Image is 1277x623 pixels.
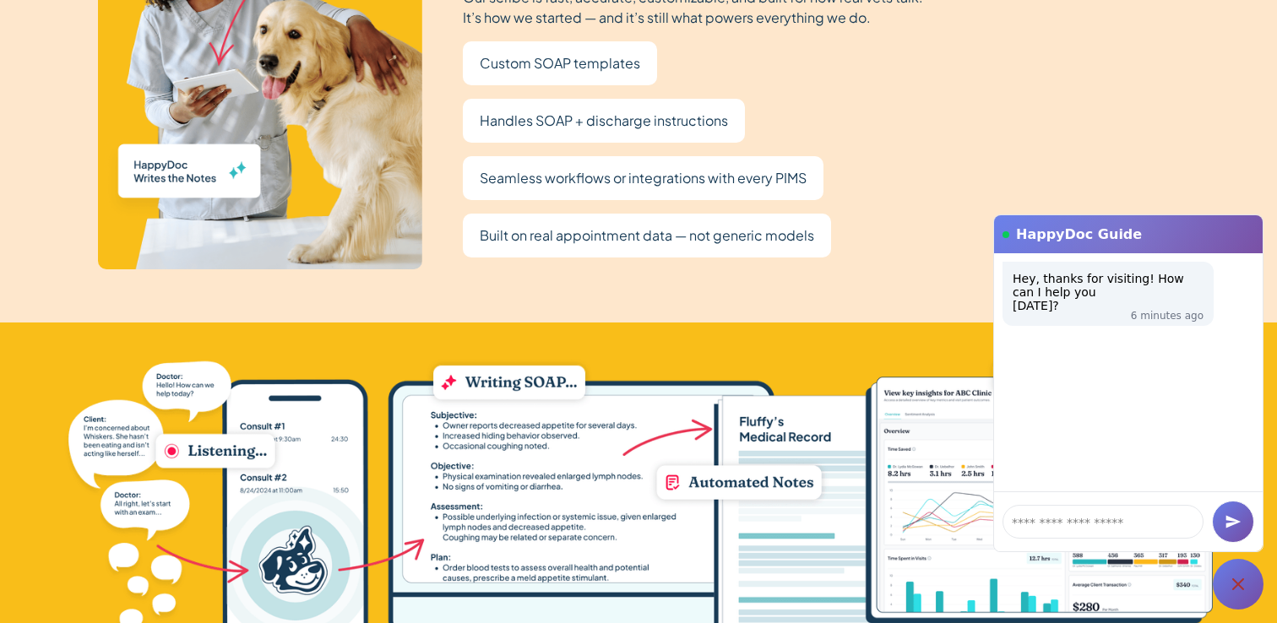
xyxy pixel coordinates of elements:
p: Handles SOAP + discharge instructions [480,109,728,133]
p: Custom SOAP templates [480,51,640,75]
p: Seamless workflows or integrations with every PIMS [480,166,807,190]
p: Built on real appointment data — not generic models [480,224,814,247]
